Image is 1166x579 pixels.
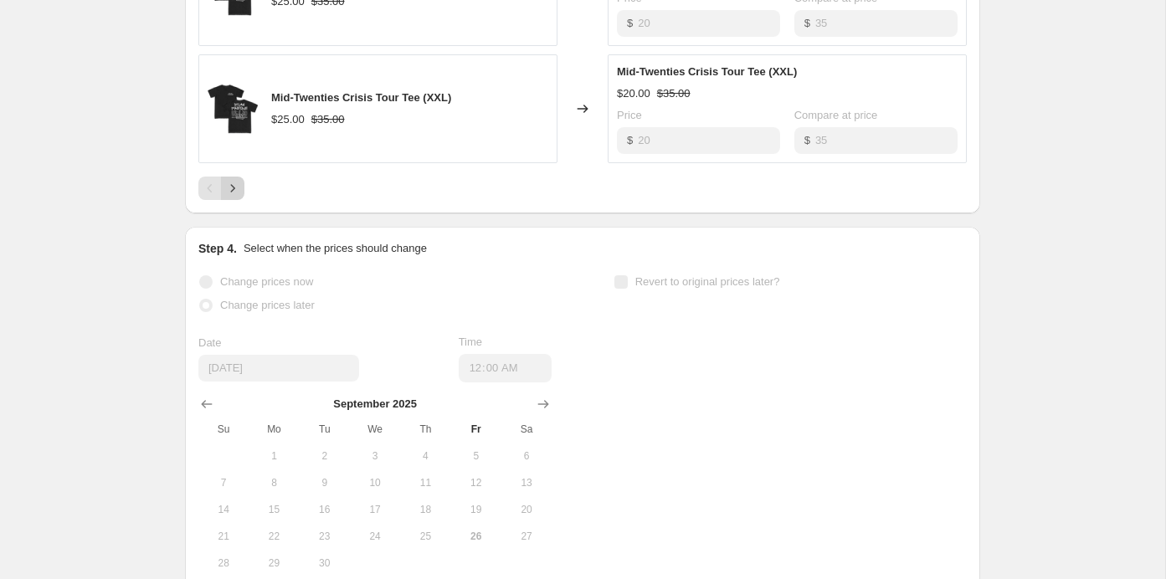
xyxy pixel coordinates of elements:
[306,530,343,543] span: 23
[501,469,552,496] button: Saturday September 13 2025
[357,530,393,543] span: 24
[220,275,313,288] span: Change prices now
[400,469,450,496] button: Thursday September 11 2025
[459,336,482,348] span: Time
[300,523,350,550] button: Tuesday September 23 2025
[407,503,444,516] span: 18
[794,109,878,121] span: Compare at price
[501,416,552,443] th: Saturday
[357,449,393,463] span: 3
[255,530,292,543] span: 22
[617,109,642,121] span: Price
[198,240,237,257] h2: Step 4.
[198,523,249,550] button: Sunday September 21 2025
[804,134,810,146] span: $
[306,503,343,516] span: 16
[205,476,242,489] span: 7
[804,17,810,29] span: $
[501,443,552,469] button: Saturday September 6 2025
[300,443,350,469] button: Tuesday September 2 2025
[198,469,249,496] button: Sunday September 7 2025
[306,476,343,489] span: 9
[249,496,299,523] button: Monday September 15 2025
[198,336,221,349] span: Date
[300,416,350,443] th: Tuesday
[407,476,444,489] span: 11
[350,416,400,443] th: Wednesday
[205,503,242,516] span: 14
[451,443,501,469] button: Friday September 5 2025
[508,503,545,516] span: 20
[451,523,501,550] button: Today Friday September 26 2025
[249,550,299,576] button: Monday September 29 2025
[508,530,545,543] span: 27
[300,469,350,496] button: Tuesday September 9 2025
[198,355,359,382] input: 9/26/2025
[205,556,242,570] span: 28
[508,423,545,436] span: Sa
[306,449,343,463] span: 2
[205,530,242,543] span: 21
[244,240,427,257] p: Select when the prices should change
[350,523,400,550] button: Wednesday September 24 2025
[255,476,292,489] span: 8
[195,392,218,416] button: Show previous month, August 2025
[221,177,244,200] button: Next
[300,496,350,523] button: Tuesday September 16 2025
[198,496,249,523] button: Sunday September 14 2025
[357,423,393,436] span: We
[255,503,292,516] span: 15
[458,449,495,463] span: 5
[458,476,495,489] span: 12
[501,496,552,523] button: Saturday September 20 2025
[458,530,495,543] span: 26
[198,550,249,576] button: Sunday September 28 2025
[271,91,451,104] span: Mid-Twenties Crisis Tour Tee (XXL)
[617,65,797,78] span: Mid-Twenties Crisis Tour Tee (XXL)
[508,476,545,489] span: 13
[255,449,292,463] span: 1
[458,423,495,436] span: Fr
[400,496,450,523] button: Thursday September 18 2025
[350,469,400,496] button: Wednesday September 10 2025
[255,423,292,436] span: Mo
[220,299,315,311] span: Change prices later
[249,469,299,496] button: Monday September 8 2025
[208,84,258,134] img: DM-2024-TOUR-TEE-BLACK-BOTH_80x.png
[357,476,393,489] span: 10
[407,449,444,463] span: 4
[532,392,555,416] button: Show next month, October 2025
[205,423,242,436] span: Su
[249,443,299,469] button: Monday September 1 2025
[249,523,299,550] button: Monday September 22 2025
[627,17,633,29] span: $
[459,354,552,382] input: 12:00
[306,556,343,570] span: 30
[451,416,501,443] th: Friday
[407,423,444,436] span: Th
[400,443,450,469] button: Thursday September 4 2025
[400,416,450,443] th: Thursday
[501,523,552,550] button: Saturday September 27 2025
[407,530,444,543] span: 25
[357,503,393,516] span: 17
[458,503,495,516] span: 19
[508,449,545,463] span: 6
[198,177,244,200] nav: Pagination
[306,423,343,436] span: Tu
[271,111,305,128] div: $25.00
[627,134,633,146] span: $
[657,85,691,102] strike: $35.00
[400,523,450,550] button: Thursday September 25 2025
[300,550,350,576] button: Tuesday September 30 2025
[635,275,780,288] span: Revert to original prices later?
[249,416,299,443] th: Monday
[451,469,501,496] button: Friday September 12 2025
[198,416,249,443] th: Sunday
[255,556,292,570] span: 29
[350,443,400,469] button: Wednesday September 3 2025
[350,496,400,523] button: Wednesday September 17 2025
[451,496,501,523] button: Friday September 19 2025
[311,111,345,128] strike: $35.00
[617,85,650,102] div: $20.00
